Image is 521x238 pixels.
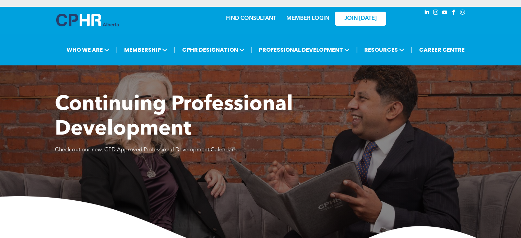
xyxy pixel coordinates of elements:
[441,9,449,18] a: youtube
[55,147,236,153] span: Check out our new, CPD Approved Professional Development Calendar!
[251,43,253,57] li: |
[180,43,247,56] span: CPHR DESIGNATION
[226,16,276,21] a: FIND CONSULTANT
[411,43,413,57] li: |
[174,43,176,57] li: |
[64,43,111,56] span: WHO WE ARE
[417,43,467,56] a: CAREER CENTRE
[335,12,386,26] a: JOIN [DATE]
[55,95,293,140] span: Continuing Professional Development
[362,43,406,56] span: RESOURCES
[459,9,466,18] a: Social network
[122,43,169,56] span: MEMBERSHIP
[56,14,119,26] img: A blue and white logo for cp alberta
[116,43,118,57] li: |
[257,43,352,56] span: PROFESSIONAL DEVELOPMENT
[356,43,358,57] li: |
[432,9,440,18] a: instagram
[286,16,329,21] a: MEMBER LOGIN
[450,9,458,18] a: facebook
[344,15,377,22] span: JOIN [DATE]
[423,9,431,18] a: linkedin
